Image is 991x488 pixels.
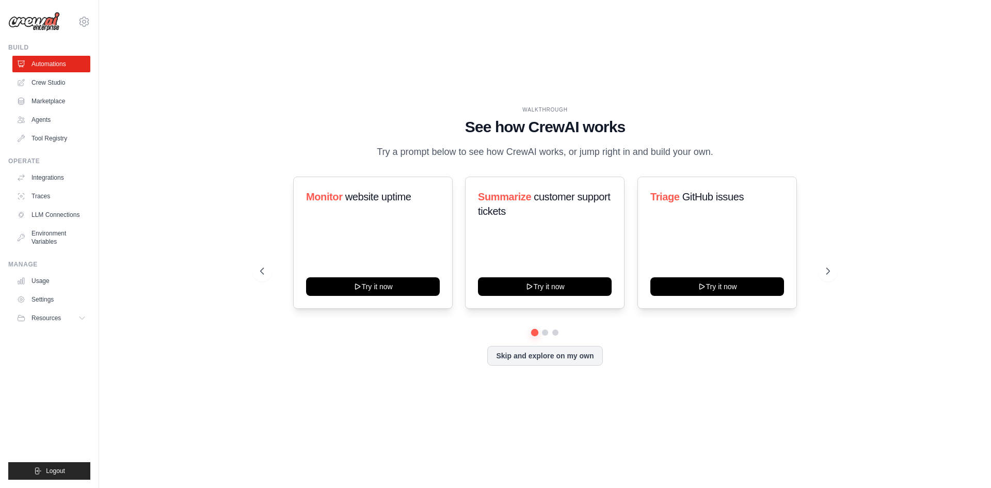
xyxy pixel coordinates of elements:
[260,118,830,136] h1: See how CrewAI works
[682,191,743,202] span: GitHub issues
[12,207,90,223] a: LLM Connections
[345,191,411,202] span: website uptime
[12,112,90,128] a: Agents
[12,56,90,72] a: Automations
[12,93,90,109] a: Marketplace
[478,191,531,202] span: Summarize
[46,467,65,475] span: Logout
[478,277,612,296] button: Try it now
[31,314,61,322] span: Resources
[12,74,90,91] a: Crew Studio
[12,188,90,204] a: Traces
[12,225,90,250] a: Environment Variables
[12,310,90,326] button: Resources
[487,346,602,366] button: Skip and explore on my own
[8,43,90,52] div: Build
[8,260,90,269] div: Manage
[306,191,343,202] span: Monitor
[8,157,90,165] div: Operate
[650,191,680,202] span: Triage
[8,12,60,32] img: Logo
[8,462,90,480] button: Logout
[260,106,830,114] div: WALKTHROUGH
[12,291,90,308] a: Settings
[12,169,90,186] a: Integrations
[650,277,784,296] button: Try it now
[12,273,90,289] a: Usage
[12,130,90,147] a: Tool Registry
[306,277,440,296] button: Try it now
[478,191,610,217] span: customer support tickets
[372,145,718,160] p: Try a prompt below to see how CrewAI works, or jump right in and build your own.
